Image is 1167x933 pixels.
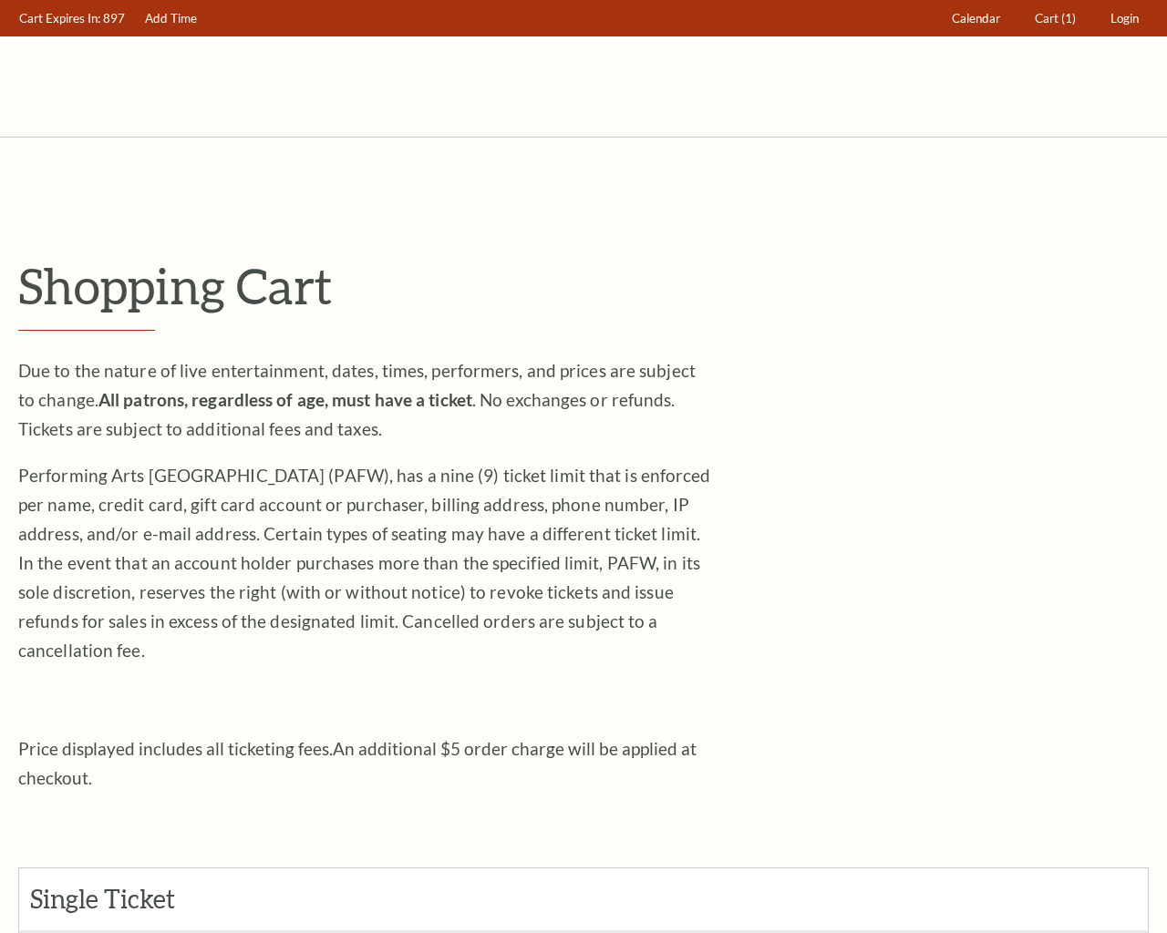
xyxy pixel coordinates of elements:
a: Add Time [137,1,206,36]
span: Login [1110,11,1139,26]
span: 897 [103,11,125,26]
p: Price displayed includes all ticketing fees. [18,734,711,793]
a: Login [1102,1,1148,36]
span: An additional $5 order charge will be applied at checkout. [18,738,697,788]
a: Calendar [944,1,1009,36]
span: (1) [1061,11,1076,26]
span: Cart Expires In: [19,11,100,26]
span: Cart [1035,11,1059,26]
p: Shopping Cart [18,256,1149,315]
a: Cart (1) [1027,1,1085,36]
span: Due to the nature of live entertainment, dates, times, performers, and prices are subject to chan... [18,360,696,439]
strong: All patrons, regardless of age, must have a ticket [98,389,472,410]
h2: Single Ticket [30,884,230,915]
p: Performing Arts [GEOGRAPHIC_DATA] (PAFW), has a nine (9) ticket limit that is enforced per name, ... [18,461,711,665]
span: Calendar [952,11,1000,26]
